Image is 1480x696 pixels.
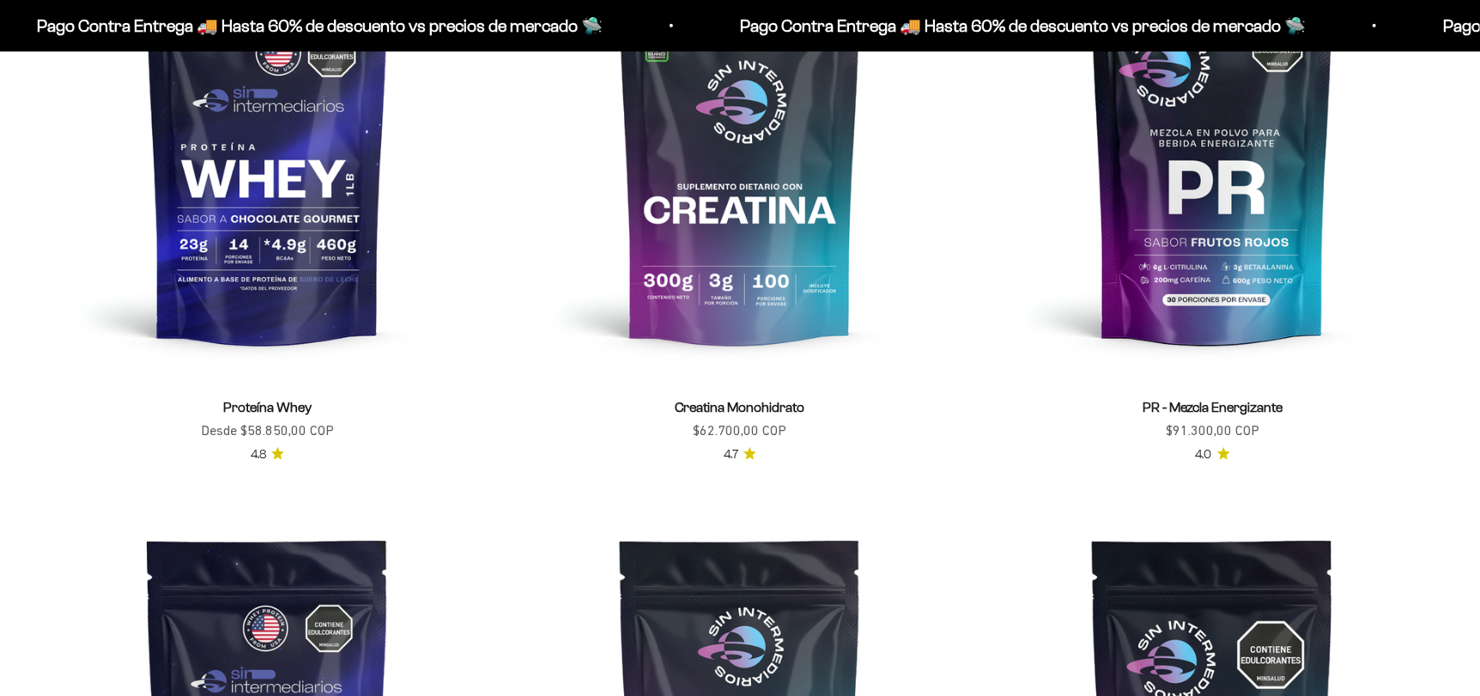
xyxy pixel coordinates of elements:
a: PR - Mezcla Energizante [1143,400,1283,415]
p: Pago Contra Entrega 🚚 Hasta 60% de descuento vs precios de mercado 🛸 [735,12,1301,39]
sale-price: $62.700,00 COP [693,420,786,442]
sale-price: Desde $58.850,00 COP [201,420,334,442]
span: 4.7 [724,445,738,464]
sale-price: $91.300,00 COP [1166,420,1259,442]
p: Pago Contra Entrega 🚚 Hasta 60% de descuento vs precios de mercado 🛸 [32,12,597,39]
span: 4.0 [1196,445,1212,464]
a: 4.04.0 de 5.0 estrellas [1196,445,1230,464]
span: 4.8 [251,445,266,464]
a: Proteína Whey [223,400,312,415]
a: Creatina Monohidrato [675,400,804,415]
a: 4.74.7 de 5.0 estrellas [724,445,756,464]
a: 4.84.8 de 5.0 estrellas [251,445,284,464]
